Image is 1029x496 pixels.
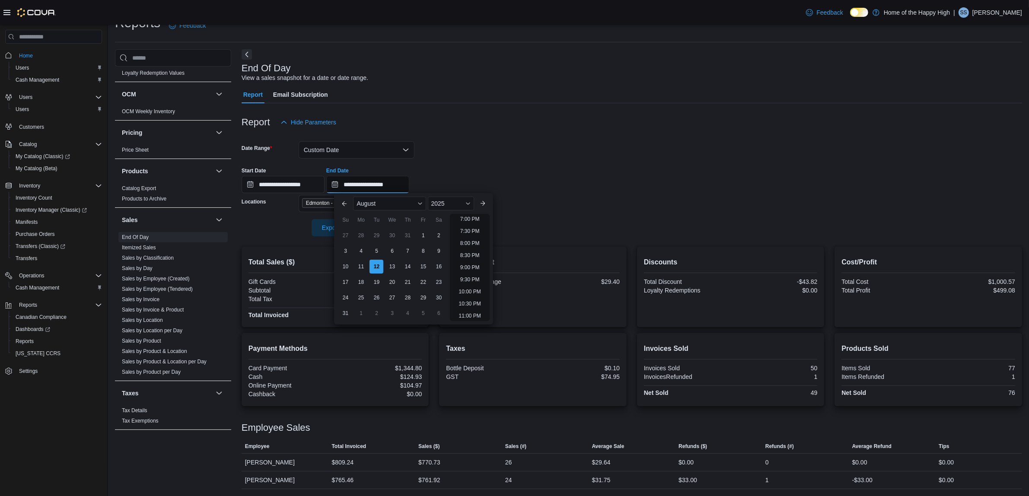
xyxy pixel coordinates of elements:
[122,327,182,334] span: Sales by Location per Day
[930,278,1015,285] div: $1,000.57
[12,229,102,239] span: Purchase Orders
[242,49,252,60] button: Next
[122,70,185,76] a: Loyalty Redemption Values
[5,45,102,400] nav: Complex example
[432,306,446,320] div: day-6
[9,252,105,264] button: Transfers
[432,244,446,258] div: day-9
[16,255,37,262] span: Transfers
[122,327,182,334] a: Sales by Location per Day
[432,291,446,305] div: day-30
[455,286,484,297] li: 10:00 PM
[122,407,147,413] a: Tax Details
[317,219,355,236] span: Export
[354,260,368,273] div: day-11
[644,373,729,380] div: InvoicesRefunded
[242,167,266,174] label: Start Date
[385,260,399,273] div: day-13
[122,254,174,261] span: Sales by Classification
[19,368,38,375] span: Settings
[12,151,73,162] a: My Catalog (Classic)
[850,8,868,17] input: Dark Mode
[338,275,352,289] div: day-17
[385,275,399,289] div: day-20
[644,287,729,294] div: Loyalty Redemptions
[12,205,102,215] span: Inventory Manager (Classic)
[841,373,927,380] div: Items Refunded
[12,151,102,162] span: My Catalog (Classic)
[9,204,105,216] a: Inventory Manager (Classic)
[122,167,212,175] button: Products
[16,64,29,71] span: Users
[248,343,422,354] h2: Payment Methods
[19,94,32,101] span: Users
[455,299,484,309] li: 10:30 PM
[338,229,352,242] div: day-27
[122,255,174,261] a: Sales by Classification
[12,163,61,174] a: My Catalog (Beta)
[12,336,37,347] a: Reports
[166,17,209,34] a: Feedback
[2,49,105,61] button: Home
[16,366,41,376] a: Settings
[12,75,102,85] span: Cash Management
[242,73,368,83] div: View a sales snapshot for a date or date range.
[12,163,102,174] span: My Catalog (Beta)
[12,205,90,215] a: Inventory Manager (Classic)
[122,146,149,153] span: Price Sheet
[733,373,818,380] div: 1
[122,418,159,424] a: Tax Exemptions
[733,287,818,294] div: $0.00
[416,213,430,227] div: Fr
[122,234,149,240] a: End Of Day
[12,336,102,347] span: Reports
[122,245,156,251] a: Itemized Sales
[457,262,483,273] li: 9:00 PM
[12,75,63,85] a: Cash Management
[354,244,368,258] div: day-4
[302,198,384,208] span: Edmonton - Terwillegar - Fire & Flower
[12,348,102,359] span: Washington CCRS
[432,229,446,242] div: day-2
[2,180,105,192] button: Inventory
[2,270,105,282] button: Operations
[733,389,818,396] div: 49
[9,347,105,359] button: [US_STATE] CCRS
[9,162,105,175] button: My Catalog (Beta)
[12,253,41,264] a: Transfers
[841,343,1015,354] h2: Products Sold
[401,213,414,227] div: Th
[16,270,48,281] button: Operations
[385,291,399,305] div: day-27
[122,369,181,375] a: Sales by Product per Day
[214,215,224,225] button: Sales
[9,74,105,86] button: Cash Management
[16,194,52,201] span: Inventory Count
[2,138,105,150] button: Catalog
[337,391,422,397] div: $0.00
[354,291,368,305] div: day-25
[12,63,32,73] a: Users
[326,176,409,193] input: Press the down key to enter a popover containing a calendar. Press the escape key to close the po...
[357,200,376,207] span: August
[16,92,36,102] button: Users
[16,76,59,83] span: Cash Management
[248,382,334,389] div: Online Payment
[248,391,334,397] div: Cashback
[214,388,224,398] button: Taxes
[122,307,184,313] a: Sales by Invoice & Product
[457,238,483,248] li: 8:00 PM
[122,108,175,114] a: OCM Weekly Inventory
[122,359,207,365] a: Sales by Product & Location per Day
[122,216,138,224] h3: Sales
[2,365,105,377] button: Settings
[370,244,383,258] div: day-5
[385,229,399,242] div: day-30
[535,373,620,380] div: $74.95
[428,197,474,210] div: Button. Open the year selector. 2025 is currently selected.
[16,300,41,310] button: Reports
[354,275,368,289] div: day-18
[432,275,446,289] div: day-23
[446,373,531,380] div: GST
[122,90,212,99] button: OCM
